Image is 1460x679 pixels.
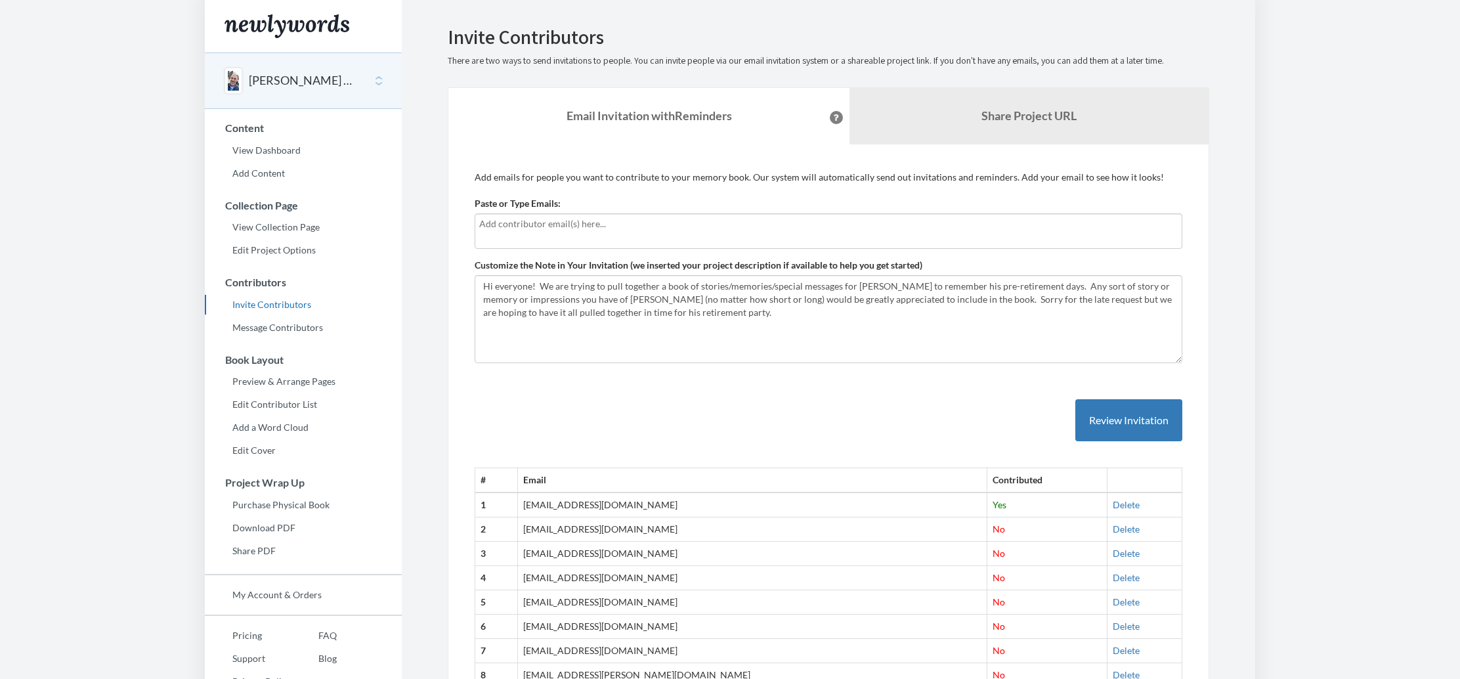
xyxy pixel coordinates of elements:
th: 4 [475,566,518,590]
a: Edit Cover [205,441,402,460]
span: No [993,548,1005,559]
a: Delete [1113,645,1140,656]
th: 1 [475,493,518,517]
a: Download PDF [205,518,402,538]
a: Add Content [205,164,402,183]
button: [PERSON_NAME] Retirement Party [249,72,355,89]
a: Add a Word Cloud [205,418,402,437]
th: Email [517,468,987,493]
th: Contributed [987,468,1107,493]
img: Newlywords logo [225,14,349,38]
p: There are two ways to send invitations to people. You can invite people via our email invitation ... [448,55,1209,68]
span: No [993,523,1005,535]
td: [EMAIL_ADDRESS][DOMAIN_NAME] [517,542,987,566]
a: Delete [1113,621,1140,632]
a: Support [205,649,291,668]
a: Preview & Arrange Pages [205,372,402,391]
td: [EMAIL_ADDRESS][DOMAIN_NAME] [517,566,987,590]
h3: Project Wrap Up [205,477,402,489]
a: Delete [1113,572,1140,583]
h3: Content [205,122,402,134]
th: 5 [475,590,518,615]
button: Review Invitation [1075,399,1182,442]
strong: Email Invitation with Reminders [567,108,732,123]
a: Delete [1113,596,1140,607]
span: No [993,572,1005,583]
td: [EMAIL_ADDRESS][DOMAIN_NAME] [517,615,987,639]
a: Invite Contributors [205,295,402,315]
th: 3 [475,542,518,566]
a: Message Contributors [205,318,402,338]
span: No [993,621,1005,632]
td: [EMAIL_ADDRESS][DOMAIN_NAME] [517,517,987,542]
h3: Contributors [205,276,402,288]
a: Delete [1113,523,1140,535]
textarea: Hi everyone! We are trying to pull together a book of stories/memories/special messages for [PERS... [475,275,1182,363]
input: Add contributor email(s) here... [479,217,1178,231]
label: Paste or Type Emails: [475,197,561,210]
span: Yes [993,499,1006,510]
th: 2 [475,517,518,542]
td: [EMAIL_ADDRESS][DOMAIN_NAME] [517,639,987,663]
th: 6 [475,615,518,639]
a: Edit Project Options [205,240,402,260]
td: [EMAIL_ADDRESS][DOMAIN_NAME] [517,493,987,517]
a: Edit Contributor List [205,395,402,414]
label: Customize the Note in Your Invitation (we inserted your project description if available to help ... [475,259,922,272]
th: 7 [475,639,518,663]
th: # [475,468,518,493]
h3: Book Layout [205,354,402,366]
h2: Invite Contributors [448,26,1209,48]
p: Add emails for people you want to contribute to your memory book. Our system will automatically s... [475,171,1182,184]
h3: Collection Page [205,200,402,211]
a: View Collection Page [205,217,402,237]
span: No [993,645,1005,656]
a: My Account & Orders [205,585,402,605]
a: Share PDF [205,541,402,561]
a: FAQ [291,626,337,646]
a: Delete [1113,499,1140,510]
a: Delete [1113,548,1140,559]
td: [EMAIL_ADDRESS][DOMAIN_NAME] [517,590,987,615]
a: View Dashboard [205,141,402,160]
b: Share Project URL [981,108,1077,123]
a: Purchase Physical Book [205,495,402,515]
a: Blog [291,649,337,668]
span: No [993,596,1005,607]
a: Pricing [205,626,291,646]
